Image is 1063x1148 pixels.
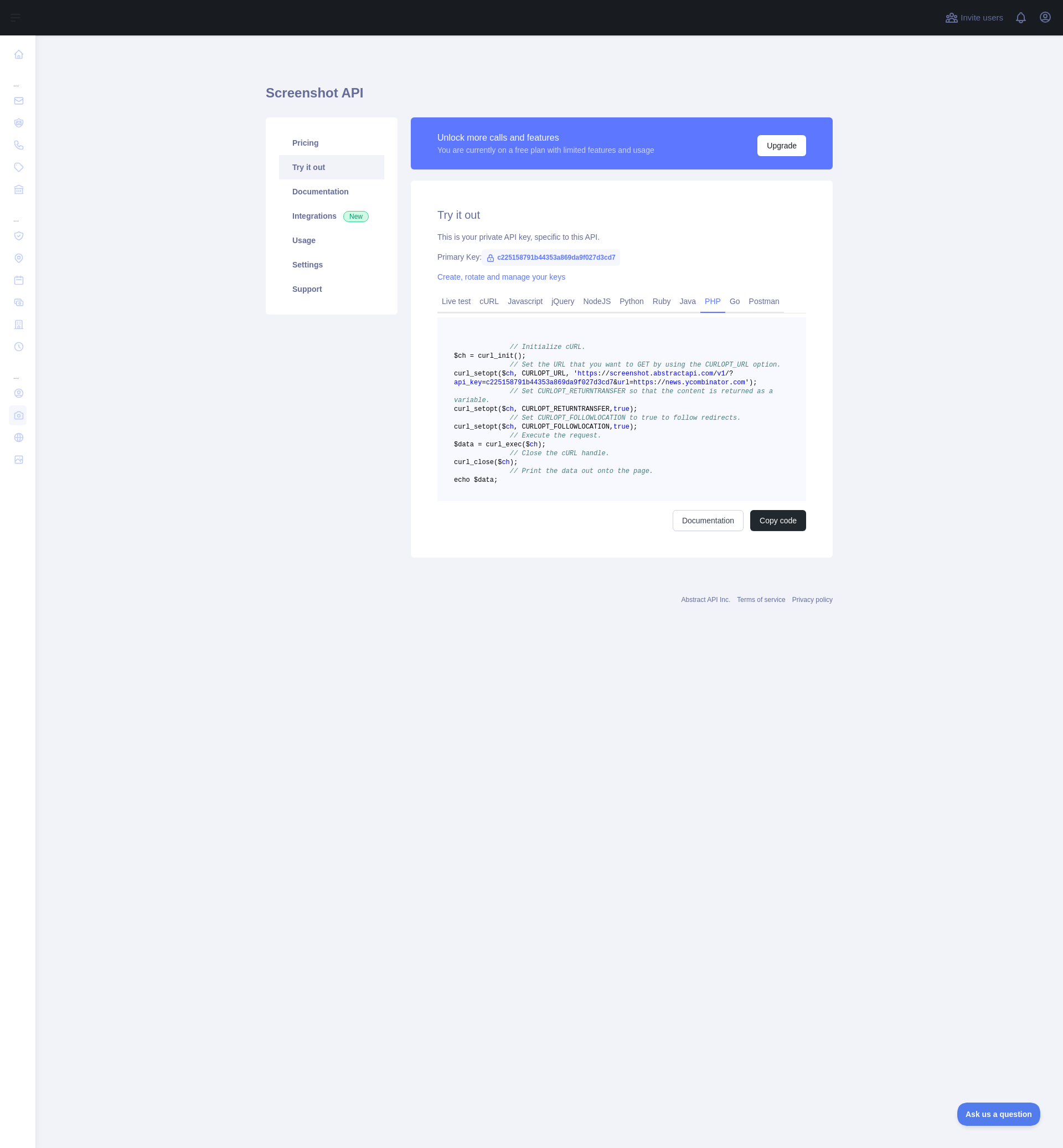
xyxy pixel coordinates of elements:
a: Documentation [673,510,744,531]
span: news [665,379,682,387]
div: ... [9,66,27,89]
span: = [629,379,633,387]
span: ; [541,441,545,449]
span: c225158791b44353a869da9f027d3cd7 [482,249,620,266]
span: / [725,370,729,378]
span: : [653,379,657,387]
span: ; [753,379,757,387]
span: curl [454,459,470,466]
a: Pricing [279,131,384,155]
a: Postman [745,292,784,310]
span: New [343,211,369,222]
span: , CURLOPT_RETURNTRANSFER, [514,405,613,413]
a: PHP [700,292,725,310]
span: / [713,370,717,378]
span: com [733,379,745,387]
div: You are currently on a free plan with limited features and usage [437,145,654,156]
a: cURL [475,292,503,310]
a: Ruby [648,292,675,310]
span: ch [502,459,509,466]
span: c225158791b44353a869da9f027d3cd7 [486,379,613,387]
span: : [597,370,601,378]
span: & [613,379,617,387]
span: Invite users [961,12,1003,24]
span: $data = curl [454,441,502,449]
span: screenshot [610,370,649,378]
button: Copy code [750,510,806,531]
a: Documentation [279,179,384,204]
a: Javascript [503,292,547,310]
span: / [606,370,610,378]
button: Upgrade [757,135,806,156]
span: true [613,405,629,413]
button: Invite users [943,9,1005,27]
span: // Execute the request. [510,432,602,440]
a: Privacy policy [792,596,833,604]
span: / [601,370,605,378]
span: ? [729,370,733,378]
span: _close($ [470,459,502,466]
a: jQuery [547,292,579,310]
span: ch [506,423,514,431]
span: , CURLOPT_URL, ' [514,370,577,378]
span: true [613,423,629,431]
span: _setopt($ [470,405,506,413]
span: ) [538,441,541,449]
span: , CURLOPT_FOLLOWLOCATION, [514,423,613,431]
iframe: Toggle Customer Support [957,1103,1041,1126]
span: ') [745,379,753,387]
a: Try it out [279,155,384,179]
span: ) [629,405,633,413]
span: = [482,379,486,387]
span: url [617,379,629,387]
span: echo $data; [454,476,498,484]
a: Live test [437,292,475,310]
span: // Set CURLOPT_FOLLOWLOCATION to true to follow redirects. [510,414,741,422]
div: Unlock more calls and features [437,131,654,145]
div: ... [9,359,27,381]
span: / [662,379,665,387]
span: . [682,379,685,387]
span: $ch = curl [454,352,494,360]
span: // Print the data out onto the page. [510,467,653,475]
span: _setopt($ [470,370,506,378]
span: ch [506,405,514,413]
span: // Initialize cURL. [510,343,586,351]
span: . [649,370,653,378]
span: ch [506,370,514,378]
span: com [701,370,714,378]
span: ; [633,405,637,413]
div: This is your private API key, specific to this API. [437,231,806,243]
a: Terms of service [737,596,785,604]
span: ycombinator [685,379,729,387]
span: api_key [454,379,482,387]
span: ; [633,423,637,431]
a: Java [675,292,701,310]
div: ... [9,202,27,224]
a: Support [279,277,384,301]
a: NodeJS [579,292,615,310]
span: curl [454,370,470,378]
span: https [633,379,653,387]
a: Create, rotate and manage your keys [437,272,565,281]
span: ; [514,459,518,466]
span: _exec($ [502,441,529,449]
a: Python [615,292,648,310]
a: Abstract API Inc. [682,596,731,604]
a: Settings [279,253,384,277]
a: Usage [279,228,384,253]
span: // Close the cURL handle. [510,450,610,457]
a: Go [725,292,745,310]
div: Primary Key: [437,251,806,262]
span: // Set CURLOPT_RETURNTRANSFER so that the content is returned as a variable. [454,388,777,404]
span: ) [510,459,514,466]
span: ; [522,352,525,360]
span: . [729,379,733,387]
span: _init() [494,352,522,360]
span: ch [530,441,538,449]
span: _setopt($ [470,423,506,431]
span: ) [629,423,633,431]
span: // Set the URL that you want to GET by using the CURLOPT_URL option. [510,361,781,369]
span: abstractapi [653,370,697,378]
span: https [577,370,597,378]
